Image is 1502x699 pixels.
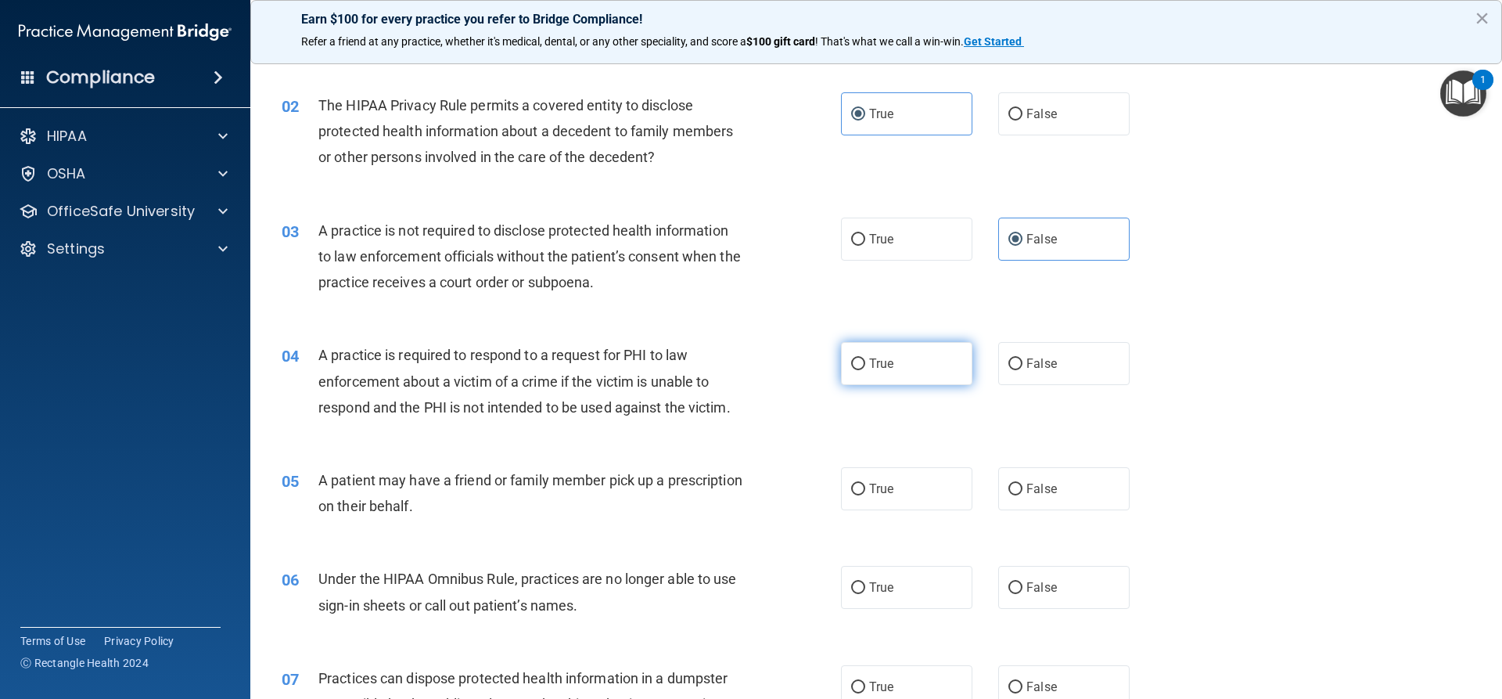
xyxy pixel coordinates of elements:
[1480,80,1486,100] div: 1
[318,97,733,165] span: The HIPAA Privacy Rule permits a covered entity to disclose protected health information about a ...
[1008,234,1022,246] input: False
[851,682,865,694] input: True
[851,234,865,246] input: True
[282,670,299,689] span: 07
[19,240,228,258] a: Settings
[851,582,865,594] input: True
[1008,582,1022,594] input: False
[20,655,149,671] span: Ⓒ Rectangle Health 2024
[19,164,228,183] a: OSHA
[1026,679,1057,694] span: False
[318,347,731,415] span: A practice is required to respond to a request for PHI to law enforcement about a victim of a cri...
[47,240,105,258] p: Settings
[869,232,893,247] span: True
[1475,5,1489,31] button: Close
[104,633,174,649] a: Privacy Policy
[282,571,299,589] span: 06
[47,164,86,183] p: OSHA
[1008,109,1022,121] input: False
[301,12,1451,27] p: Earn $100 for every practice you refer to Bridge Compliance!
[964,35,1022,48] strong: Get Started
[815,35,964,48] span: ! That's what we call a win-win.
[47,202,195,221] p: OfficeSafe University
[318,472,742,514] span: A patient may have a friend or family member pick up a prescription on their behalf.
[301,35,746,48] span: Refer a friend at any practice, whether it's medical, dental, or any other speciality, and score a
[282,472,299,491] span: 05
[318,222,741,290] span: A practice is not required to disclose protected health information to law enforcement officials ...
[869,106,893,121] span: True
[1440,70,1486,117] button: Open Resource Center, 1 new notification
[964,35,1024,48] a: Get Started
[869,580,893,595] span: True
[851,484,865,495] input: True
[1008,682,1022,694] input: False
[1008,484,1022,495] input: False
[869,679,893,694] span: True
[282,222,299,241] span: 03
[20,633,85,649] a: Terms of Use
[282,97,299,116] span: 02
[746,35,815,48] strong: $100 gift card
[1026,356,1057,371] span: False
[851,109,865,121] input: True
[19,16,232,48] img: PMB logo
[869,356,893,371] span: True
[1026,580,1057,595] span: False
[851,359,865,370] input: True
[19,202,228,221] a: OfficeSafe University
[47,127,87,146] p: HIPAA
[282,347,299,366] span: 04
[19,127,228,146] a: HIPAA
[318,571,737,613] span: Under the HIPAA Omnibus Rule, practices are no longer able to use sign-in sheets or call out pati...
[1026,232,1057,247] span: False
[869,481,893,496] span: True
[46,67,155,88] h4: Compliance
[1026,106,1057,121] span: False
[1026,481,1057,496] span: False
[1008,359,1022,370] input: False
